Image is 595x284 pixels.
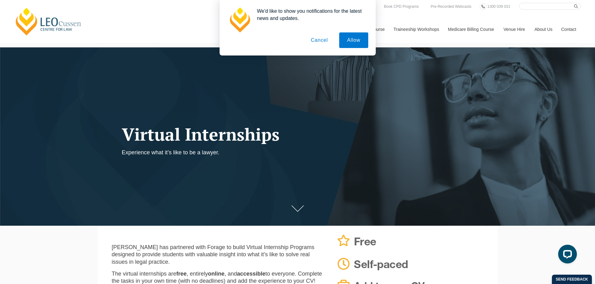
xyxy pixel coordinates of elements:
[208,271,225,277] strong: online
[237,271,265,277] strong: accessible
[252,7,368,22] div: We'd like to show you notifications for the latest news and updates.
[553,242,579,268] iframe: LiveChat chat widget
[122,149,368,156] p: Experience what it’s like to be a lawyer.
[303,32,336,48] button: Cancel
[227,7,252,32] img: notification icon
[122,125,368,144] h1: Virtual Internships
[176,271,187,277] strong: free
[112,244,325,266] p: [PERSON_NAME] has partnered with Forage to build Virtual Internship Programs designed to provide ...
[339,32,368,48] button: Allow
